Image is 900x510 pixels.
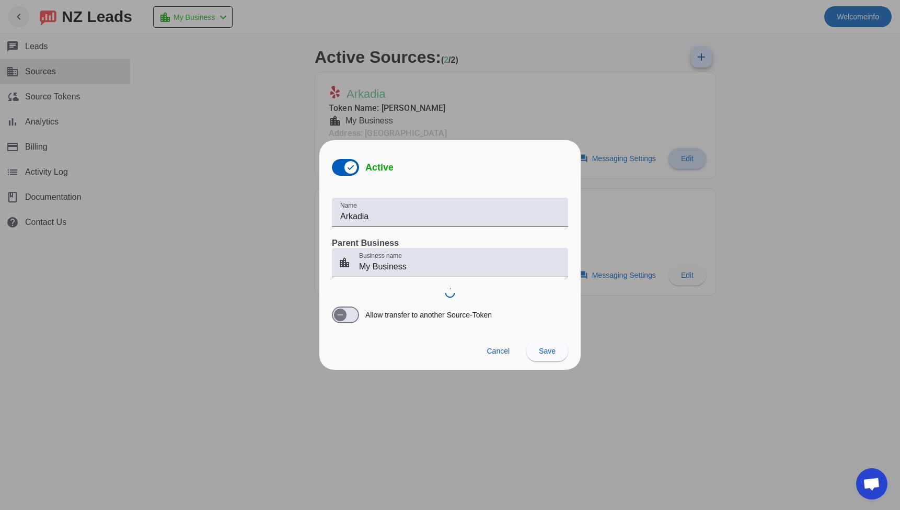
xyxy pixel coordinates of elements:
[526,341,568,361] button: Save
[340,202,357,209] mat-label: Name
[856,468,887,500] div: Open chat
[332,237,568,248] h3: Parent Business
[332,256,357,269] mat-icon: location_city
[365,162,394,173] span: Active
[363,310,492,320] label: Allow transfer to another Source-Token
[487,347,510,355] span: Cancel
[539,347,556,355] span: Save
[478,341,518,361] button: Cancel
[359,253,402,259] mat-label: Business name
